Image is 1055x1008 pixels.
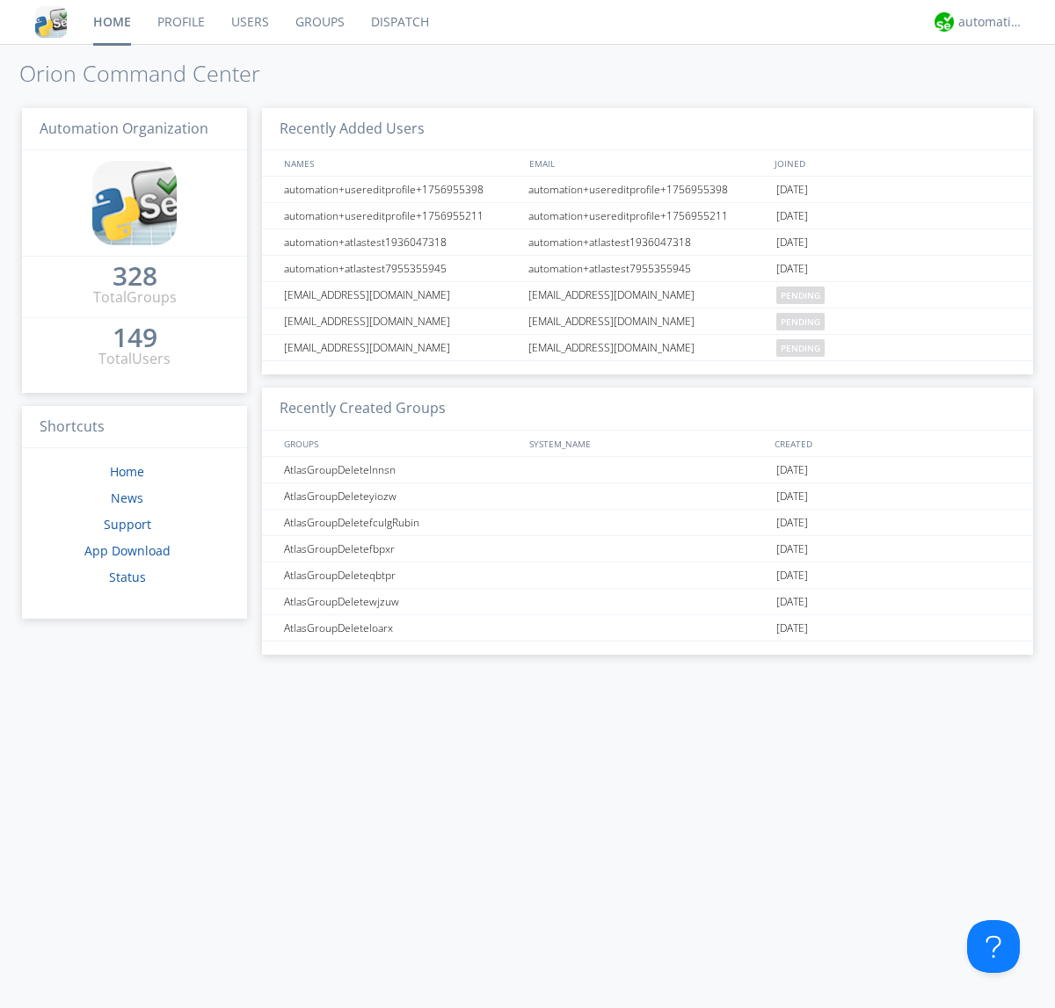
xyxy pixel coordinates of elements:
[110,463,144,480] a: Home
[776,286,825,304] span: pending
[776,457,808,483] span: [DATE]
[280,589,523,614] div: AtlasGroupDeletewjzuw
[113,329,157,349] a: 149
[776,562,808,589] span: [DATE]
[113,267,157,287] a: 328
[958,13,1024,31] div: automation+atlas
[776,339,825,357] span: pending
[262,589,1033,615] a: AtlasGroupDeletewjzuw[DATE]
[280,150,520,176] div: NAMES
[262,457,1033,483] a: AtlasGroupDeletelnnsn[DATE]
[22,406,247,449] h3: Shortcuts
[262,562,1033,589] a: AtlasGroupDeleteqbtpr[DATE]
[776,536,808,562] span: [DATE]
[109,569,146,585] a: Status
[280,177,523,202] div: automation+usereditprofile+1756955398
[524,256,772,281] div: automation+atlastest7955355945
[776,615,808,642] span: [DATE]
[262,388,1033,431] h3: Recently Created Groups
[280,510,523,535] div: AtlasGroupDeletefculgRubin
[524,308,772,334] div: [EMAIL_ADDRESS][DOMAIN_NAME]
[262,510,1033,536] a: AtlasGroupDeletefculgRubin[DATE]
[84,542,171,559] a: App Download
[776,589,808,615] span: [DATE]
[770,431,1016,456] div: CREATED
[113,329,157,346] div: 149
[104,516,151,533] a: Support
[280,562,523,588] div: AtlasGroupDeleteqbtpr
[776,203,808,229] span: [DATE]
[776,313,825,330] span: pending
[92,161,177,245] img: cddb5a64eb264b2086981ab96f4c1ba7
[93,287,177,308] div: Total Groups
[524,335,772,360] div: [EMAIL_ADDRESS][DOMAIN_NAME]
[776,256,808,282] span: [DATE]
[40,119,208,138] span: Automation Organization
[280,256,523,281] div: automation+atlastest7955355945
[770,150,1016,176] div: JOINED
[113,267,157,285] div: 328
[524,229,772,255] div: automation+atlastest1936047318
[776,483,808,510] span: [DATE]
[525,150,770,176] div: EMAIL
[935,12,954,32] img: d2d01cd9b4174d08988066c6d424eccd
[98,349,171,369] div: Total Users
[280,229,523,255] div: automation+atlastest1936047318
[776,177,808,203] span: [DATE]
[524,177,772,202] div: automation+usereditprofile+1756955398
[262,203,1033,229] a: automation+usereditprofile+1756955211automation+usereditprofile+1756955211[DATE]
[35,6,67,38] img: cddb5a64eb264b2086981ab96f4c1ba7
[280,203,523,228] div: automation+usereditprofile+1756955211
[262,483,1033,510] a: AtlasGroupDeleteyiozw[DATE]
[111,489,143,506] a: News
[280,431,520,456] div: GROUPS
[280,483,523,509] div: AtlasGroupDeleteyiozw
[262,615,1033,642] a: AtlasGroupDeleteloarx[DATE]
[262,536,1033,562] a: AtlasGroupDeletefbpxr[DATE]
[967,920,1020,973] iframe: Toggle Customer Support
[280,536,523,562] div: AtlasGroupDeletefbpxr
[280,308,523,334] div: [EMAIL_ADDRESS][DOMAIN_NAME]
[280,615,523,641] div: AtlasGroupDeleteloarx
[262,308,1033,335] a: [EMAIL_ADDRESS][DOMAIN_NAME][EMAIL_ADDRESS][DOMAIN_NAME]pending
[262,256,1033,282] a: automation+atlastest7955355945automation+atlastest7955355945[DATE]
[262,282,1033,308] a: [EMAIL_ADDRESS][DOMAIN_NAME][EMAIL_ADDRESS][DOMAIN_NAME]pending
[776,229,808,256] span: [DATE]
[262,108,1033,151] h3: Recently Added Users
[524,282,772,308] div: [EMAIL_ADDRESS][DOMAIN_NAME]
[280,282,523,308] div: [EMAIL_ADDRESS][DOMAIN_NAME]
[262,177,1033,203] a: automation+usereditprofile+1756955398automation+usereditprofile+1756955398[DATE]
[525,431,770,456] div: SYSTEM_NAME
[524,203,772,228] div: automation+usereditprofile+1756955211
[262,229,1033,256] a: automation+atlastest1936047318automation+atlastest1936047318[DATE]
[262,335,1033,361] a: [EMAIL_ADDRESS][DOMAIN_NAME][EMAIL_ADDRESS][DOMAIN_NAME]pending
[776,510,808,536] span: [DATE]
[280,335,523,360] div: [EMAIL_ADDRESS][DOMAIN_NAME]
[280,457,523,482] div: AtlasGroupDeletelnnsn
